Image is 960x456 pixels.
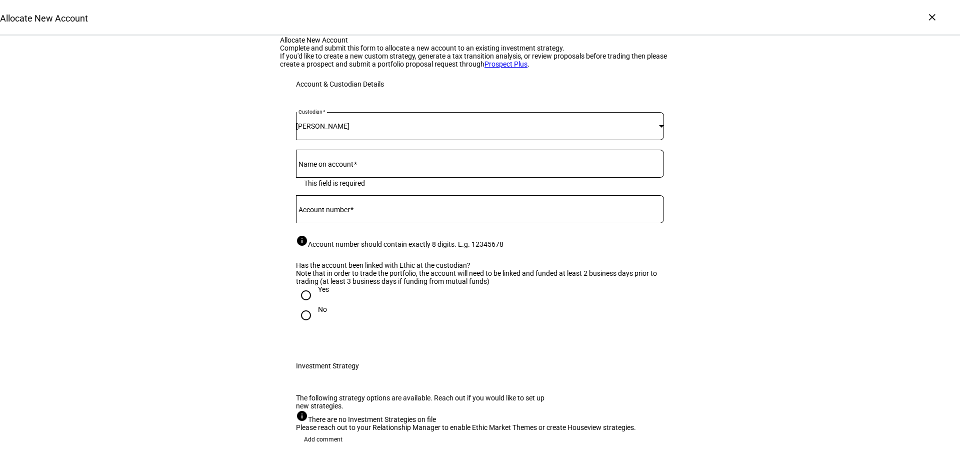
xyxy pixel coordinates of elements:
[296,394,553,410] div: The following strategy options are available. Reach out if you would like to set up new strategies.
[296,269,664,285] div: Note that in order to trade the portfolio, the account will need to be linked and funded at least...
[298,160,353,168] mat-label: Name on account
[484,60,527,68] a: Prospect Plus
[296,235,664,248] div: Account number should contain exactly 8 digits. E.g. 12345678
[296,203,664,211] input: Account number
[296,362,359,370] div: Investment Strategy
[296,80,384,88] div: Account & Custodian Details
[280,52,680,68] div: If you'd like to create a new custom strategy, generate a tax transition analysis, or review prop...
[296,410,308,422] mat-icon: info
[924,9,940,25] div: ×
[280,44,680,52] div: Complete and submit this form to allocate a new account to an existing investment strategy.
[296,431,350,447] button: Add comment
[304,179,365,187] div: This field is required
[304,431,342,447] span: Add comment
[298,206,350,214] mat-label: Account number
[280,36,680,44] div: Allocate New Account
[296,235,308,247] mat-icon: info
[296,410,664,431] div: There are no Investment Strategies on file Please reach out to your Relationship Manager to enabl...
[318,285,329,293] div: Yes
[296,261,664,269] div: Has the account been linked with Ethic at the custodian?
[318,305,327,313] div: No
[296,122,349,130] span: [PERSON_NAME]
[298,109,322,115] mat-label: Custodian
